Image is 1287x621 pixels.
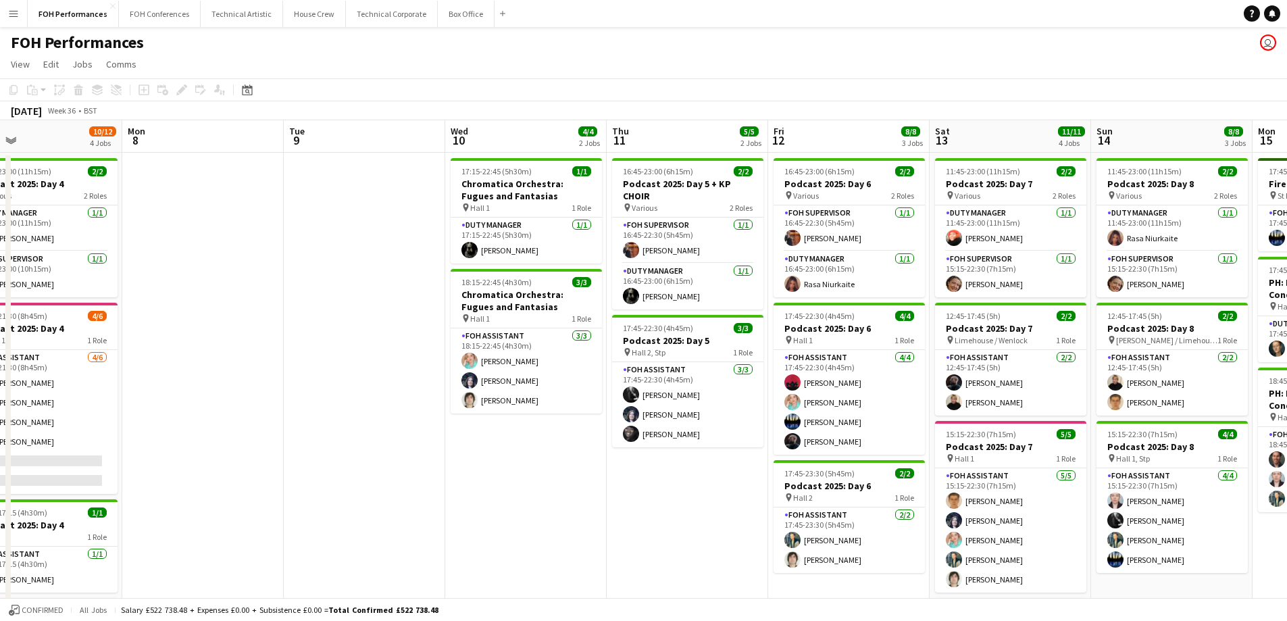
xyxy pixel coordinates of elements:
[77,605,109,615] span: All jobs
[11,58,30,70] span: View
[101,55,142,73] a: Comms
[43,58,59,70] span: Edit
[84,105,97,116] div: BST
[121,605,438,615] div: Salary £522 738.48 + Expenses £0.00 + Subsistence £0.00 =
[72,58,93,70] span: Jobs
[45,105,78,116] span: Week 36
[1260,34,1276,51] app-user-avatar: Visitor Services
[11,32,144,53] h1: FOH Performances
[119,1,201,27] button: FOH Conferences
[106,58,136,70] span: Comms
[11,104,42,118] div: [DATE]
[5,55,35,73] a: View
[283,1,346,27] button: House Crew
[328,605,438,615] span: Total Confirmed £522 738.48
[346,1,438,27] button: Technical Corporate
[38,55,64,73] a: Edit
[67,55,98,73] a: Jobs
[28,1,119,27] button: FOH Performances
[22,605,64,615] span: Confirmed
[201,1,283,27] button: Technical Artistic
[438,1,495,27] button: Box Office
[7,603,66,618] button: Confirmed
